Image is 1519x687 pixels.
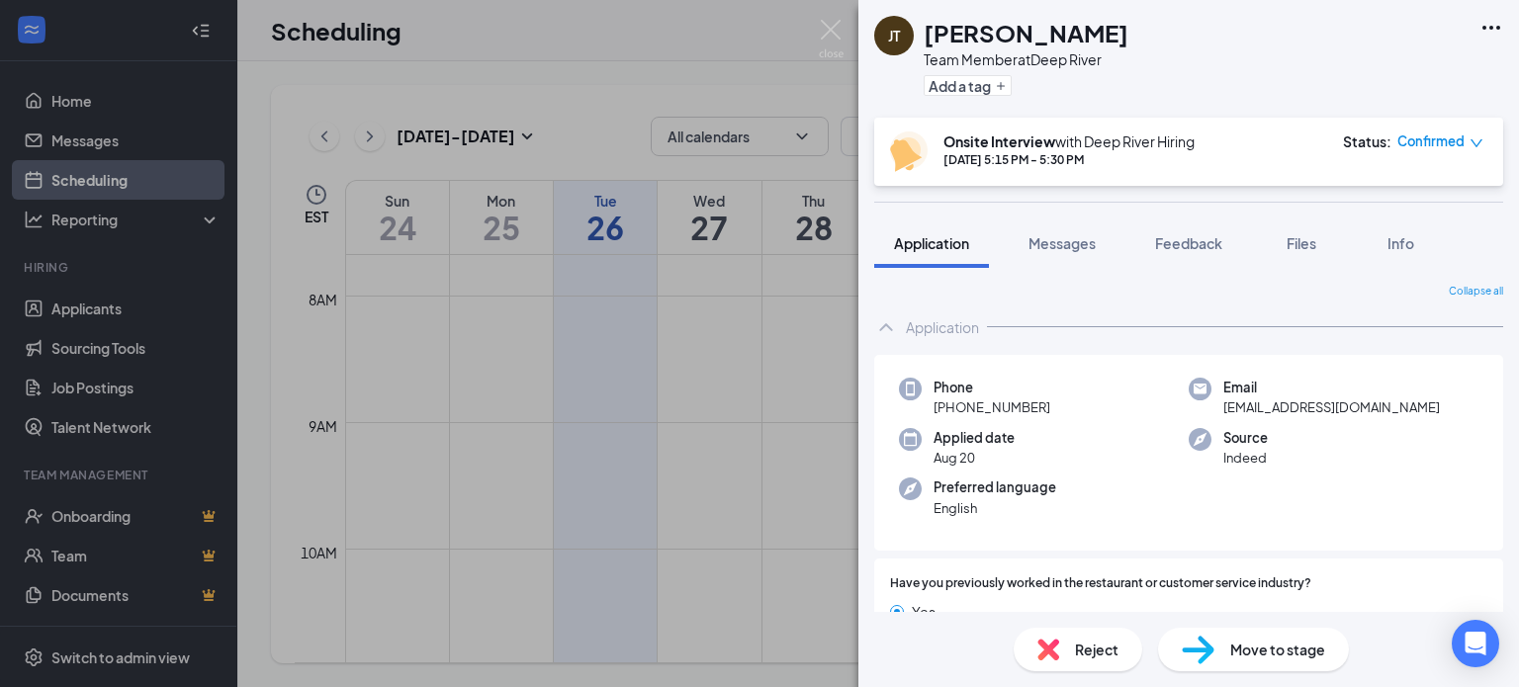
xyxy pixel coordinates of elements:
span: English [934,498,1056,518]
div: Application [906,317,979,337]
div: with Deep River Hiring [943,131,1195,151]
div: Team Member at Deep River [924,49,1128,69]
div: JT [888,26,900,45]
span: Application [894,234,969,252]
div: Open Intercom Messenger [1452,620,1499,667]
span: Indeed [1223,448,1268,468]
span: Email [1223,378,1440,397]
span: Preferred language [934,477,1056,497]
span: Phone [934,378,1050,397]
span: Files [1287,234,1316,252]
span: Feedback [1155,234,1222,252]
span: down [1470,136,1483,150]
button: PlusAdd a tag [924,75,1012,96]
span: Messages [1028,234,1096,252]
div: [DATE] 5:15 PM - 5:30 PM [943,151,1195,168]
span: Move to stage [1230,639,1325,660]
span: Applied date [934,428,1015,448]
span: [EMAIL_ADDRESS][DOMAIN_NAME] [1223,397,1440,417]
span: Reject [1075,639,1118,660]
span: Have you previously worked in the restaurant or customer service industry? [890,574,1311,593]
span: [PHONE_NUMBER] [934,397,1050,417]
span: Confirmed [1397,131,1465,151]
h1: [PERSON_NAME] [924,16,1128,49]
span: Collapse all [1449,284,1503,300]
svg: ChevronUp [874,315,898,339]
span: Yes [912,601,936,623]
svg: Plus [995,80,1007,92]
div: Status : [1343,131,1391,151]
span: Info [1387,234,1414,252]
span: Source [1223,428,1268,448]
span: Aug 20 [934,448,1015,468]
b: Onsite Interview [943,132,1055,150]
svg: Ellipses [1479,16,1503,40]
